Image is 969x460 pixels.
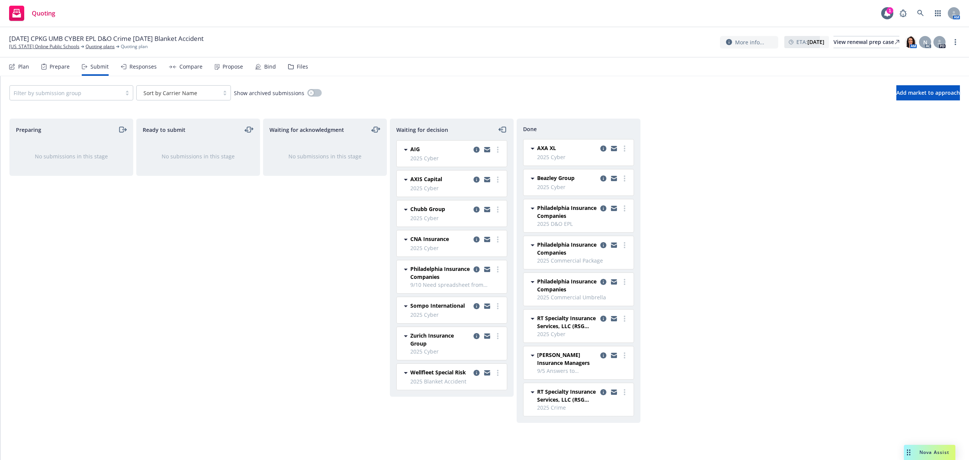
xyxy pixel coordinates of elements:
[472,145,481,154] a: copy logging email
[121,43,148,50] span: Quoting plan
[149,152,248,160] div: No submissions in this stage
[143,126,185,134] span: Ready to submit
[905,36,917,48] img: photo
[472,332,481,341] a: copy logging email
[523,125,537,133] span: Done
[599,351,608,360] a: copy logging email
[483,145,492,154] a: copy logging email
[599,204,608,213] a: copy logging email
[620,351,629,360] a: more
[493,332,502,341] a: more
[620,144,629,153] a: more
[493,175,502,184] a: more
[118,125,127,134] a: moveRight
[472,205,481,214] a: copy logging email
[493,205,502,214] a: more
[599,241,608,250] a: copy logging email
[599,144,608,153] a: copy logging email
[410,332,470,347] span: Zurich Insurance Group
[599,174,608,183] a: copy logging email
[483,175,492,184] a: copy logging email
[410,302,465,310] span: Sompo International
[904,445,913,460] div: Drag to move
[807,38,824,45] strong: [DATE]
[9,34,204,43] span: [DATE] CPKG UMB CYBER EPL D&O Crime [DATE] Blanket Accident
[472,265,481,274] a: copy logging email
[537,257,629,264] span: 2025 Commercial Package
[599,388,608,397] a: copy logging email
[537,153,629,161] span: 2025 Cyber
[537,183,629,191] span: 2025 Cyber
[483,265,492,274] a: copy logging email
[493,302,502,311] a: more
[599,277,608,286] a: copy logging email
[537,174,575,182] span: Beazley Group
[609,351,618,360] a: copy logging email
[245,125,254,134] a: moveLeftRight
[609,204,618,213] a: copy logging email
[483,302,492,311] a: copy logging email
[923,38,927,46] span: N
[609,314,618,323] a: copy logging email
[537,144,556,152] span: AXA XL
[537,293,629,301] span: 2025 Commercial Umbrella
[483,368,492,377] a: copy logging email
[796,38,824,46] span: ETA :
[833,36,899,48] a: View renewal prep case
[50,64,70,70] div: Prepare
[276,152,374,160] div: No submissions in this stage
[620,241,629,250] a: more
[930,6,946,21] a: Switch app
[483,205,492,214] a: copy logging email
[410,377,502,385] span: 2025 Blanket Accident
[609,144,618,153] a: copy logging email
[620,277,629,286] a: more
[223,64,243,70] div: Propose
[919,449,949,455] span: Nova Assist
[410,214,502,222] span: 2025 Cyber
[620,204,629,213] a: more
[264,64,276,70] div: Bind
[537,220,629,228] span: 2025 D&O EPL
[410,154,502,162] span: 2025 Cyber
[410,235,449,243] span: CNA Insurance
[143,89,197,97] span: Sort by Carrier Name
[410,175,442,183] span: AXIS Capital
[913,6,928,21] a: Search
[537,404,629,411] span: 2025 Crime
[297,64,308,70] div: Files
[896,89,960,96] span: Add market to approach
[483,235,492,244] a: copy logging email
[609,388,618,397] a: copy logging email
[234,89,304,97] span: Show archived submissions
[609,174,618,183] a: copy logging email
[896,6,911,21] a: Report a Bug
[410,145,420,153] span: AIG
[9,43,79,50] a: [US_STATE] Online Public Schools
[620,314,629,323] a: more
[179,64,203,70] div: Compare
[493,265,502,274] a: more
[396,126,448,134] span: Waiting for decision
[371,125,380,134] a: moveLeftRight
[472,235,481,244] a: copy logging email
[90,64,109,70] div: Submit
[410,281,502,289] span: 9/10 Need spreadsheet from [PERSON_NAME] - 2025 Blanket Accident
[16,126,41,134] span: Preparing
[599,314,608,323] a: copy logging email
[537,277,597,293] span: Philadelphia Insurance Companies
[735,38,764,46] span: More info...
[609,241,618,250] a: copy logging email
[720,36,778,49] button: More info...
[609,277,618,286] a: copy logging email
[410,265,470,281] span: Philadelphia Insurance Companies
[537,351,597,367] span: [PERSON_NAME] Insurance Managers
[129,64,157,70] div: Responses
[620,388,629,397] a: more
[6,3,58,24] a: Quoting
[886,7,893,14] div: 1
[896,85,960,100] button: Add market to approach
[493,235,502,244] a: more
[472,175,481,184] a: copy logging email
[410,347,502,355] span: 2025 Cyber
